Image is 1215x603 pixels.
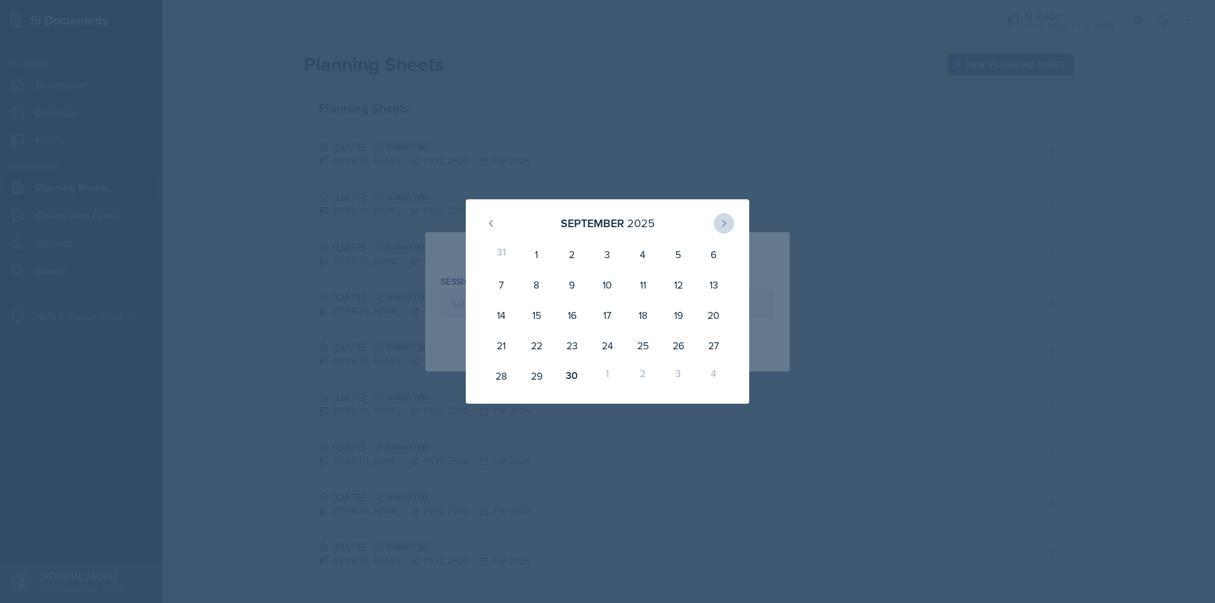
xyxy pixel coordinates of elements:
[554,270,590,300] div: 9
[519,361,554,391] div: 29
[661,330,696,361] div: 26
[483,239,519,270] div: 31
[519,239,554,270] div: 1
[625,330,661,361] div: 25
[590,330,625,361] div: 24
[625,270,661,300] div: 11
[696,300,732,330] div: 20
[483,270,519,300] div: 7
[625,239,661,270] div: 4
[661,239,696,270] div: 5
[661,270,696,300] div: 12
[519,330,554,361] div: 22
[483,361,519,391] div: 28
[696,270,732,300] div: 13
[561,214,624,232] div: September
[696,330,732,361] div: 27
[696,361,732,391] div: 4
[554,330,590,361] div: 23
[554,239,590,270] div: 2
[661,300,696,330] div: 19
[661,361,696,391] div: 3
[554,300,590,330] div: 16
[696,239,732,270] div: 6
[519,270,554,300] div: 8
[625,361,661,391] div: 2
[590,270,625,300] div: 10
[590,361,625,391] div: 1
[519,300,554,330] div: 15
[625,300,661,330] div: 18
[554,361,590,391] div: 30
[483,300,519,330] div: 14
[483,330,519,361] div: 21
[627,214,655,232] div: 2025
[590,239,625,270] div: 3
[590,300,625,330] div: 17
